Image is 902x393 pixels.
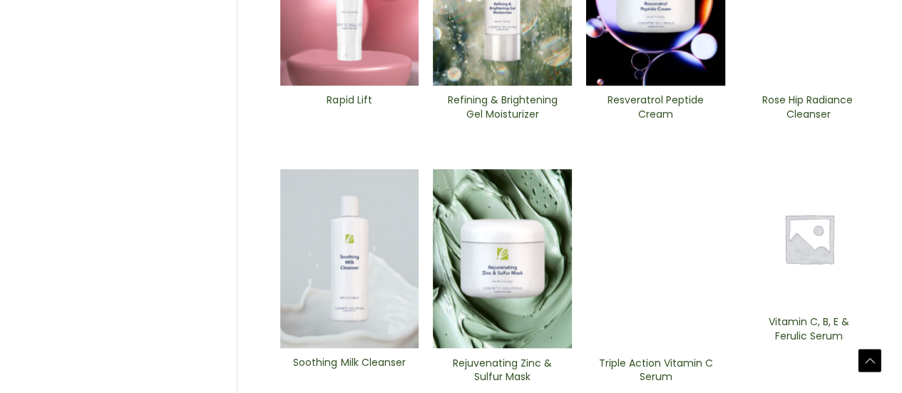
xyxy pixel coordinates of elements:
img: Rejuvenating Zinc & Sulfur ​Mask [433,169,572,349]
a: Triple Action ​Vitamin C ​Serum [598,357,713,389]
a: Resveratrol Peptide Cream [598,93,713,126]
h2: Vitamin C, B, E & Ferulic Serum [752,315,866,342]
img: Soothing Milk Cleanser [280,169,419,348]
a: Rose Hip Radiance ​Cleanser [752,93,866,126]
h2: Rejuvenating Zinc & Sulfur ​Mask [445,357,560,384]
h2: Triple Action ​Vitamin C ​Serum [598,357,713,384]
h2: Soothing Milk Cleanser [292,356,406,383]
h2: Rapid Lift [292,93,406,121]
a: Vitamin C, B, E & Ferulic Serum [752,315,866,347]
h2: Rose Hip Radiance ​Cleanser [752,93,866,121]
a: Soothing Milk Cleanser [292,356,406,388]
a: Rapid Lift [292,93,406,126]
a: Refining & Brightening Gel Moisturizer [445,93,560,126]
h2: Resveratrol Peptide Cream [598,93,713,121]
img: Placeholder [739,169,878,308]
h2: Refining & Brightening Gel Moisturizer [445,93,560,121]
img: Triple Action ​Vitamin C ​Serum [586,169,725,349]
a: Rejuvenating Zinc & Sulfur ​Mask [445,357,560,389]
